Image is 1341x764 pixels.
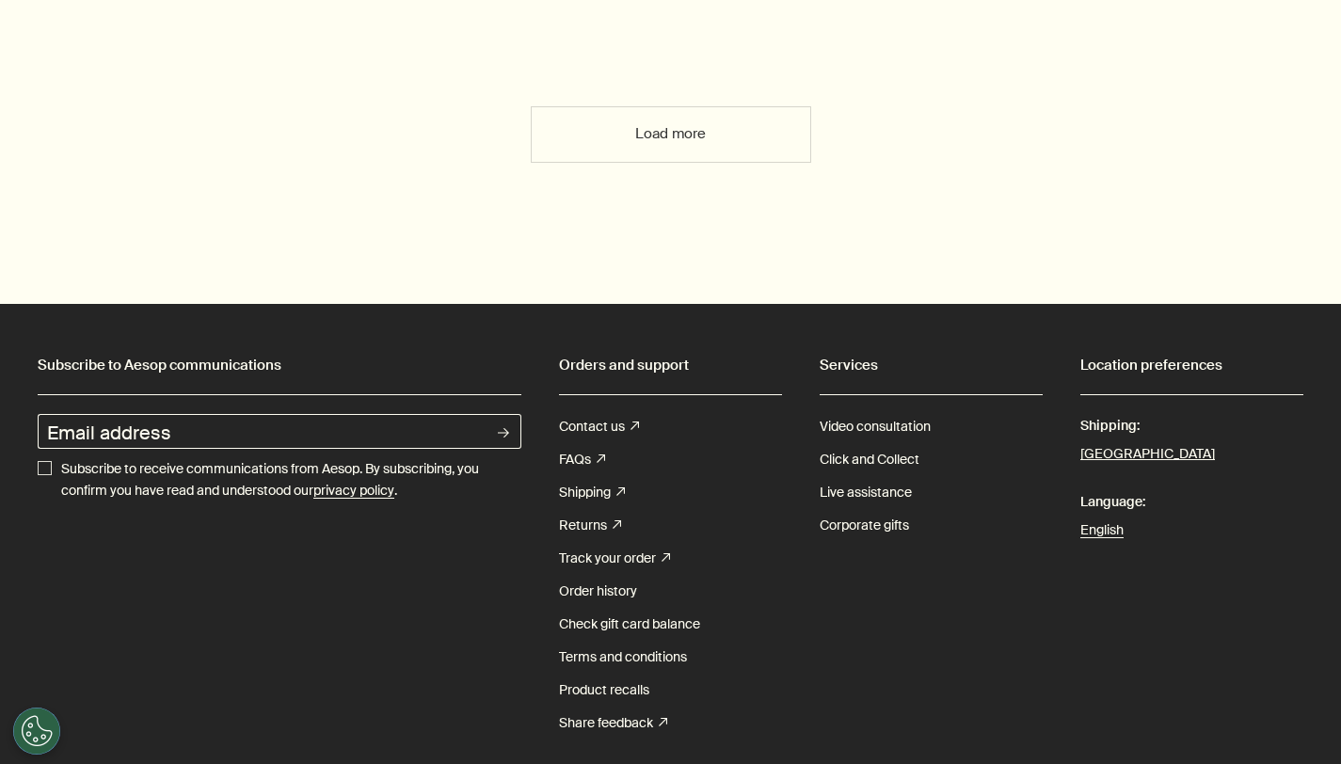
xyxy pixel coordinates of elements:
[38,351,521,379] h2: Subscribe to Aesop communications
[820,443,919,476] a: Click and Collect
[1080,409,1303,442] span: Shipping:
[313,480,394,502] a: privacy policy
[559,509,621,542] a: Returns
[559,443,605,476] a: FAQs
[559,608,700,641] a: Check gift card balance
[559,674,649,707] a: Product recalls
[1080,351,1303,379] h2: Location preferences
[820,476,912,509] a: Live assistance
[1080,518,1303,542] a: English
[1080,485,1303,518] span: Language:
[820,410,931,443] a: Video consultation
[313,482,394,499] u: privacy policy
[559,575,637,608] a: Order history
[559,351,782,379] h2: Orders and support
[559,641,687,674] a: Terms and conditions
[38,414,487,449] input: Email address
[559,707,667,740] a: Share feedback
[559,410,639,443] a: Contact us
[559,476,625,509] a: Shipping
[820,351,1043,379] h2: Services
[559,542,670,575] a: Track your order
[13,708,60,755] button: Cookies Settings
[531,106,811,163] button: Load more
[61,458,521,503] p: Subscribe to receive communications from Aesop. By subscribing, you confirm you have read and und...
[1080,442,1215,467] button: [GEOGRAPHIC_DATA]
[820,509,909,542] a: Corporate gifts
